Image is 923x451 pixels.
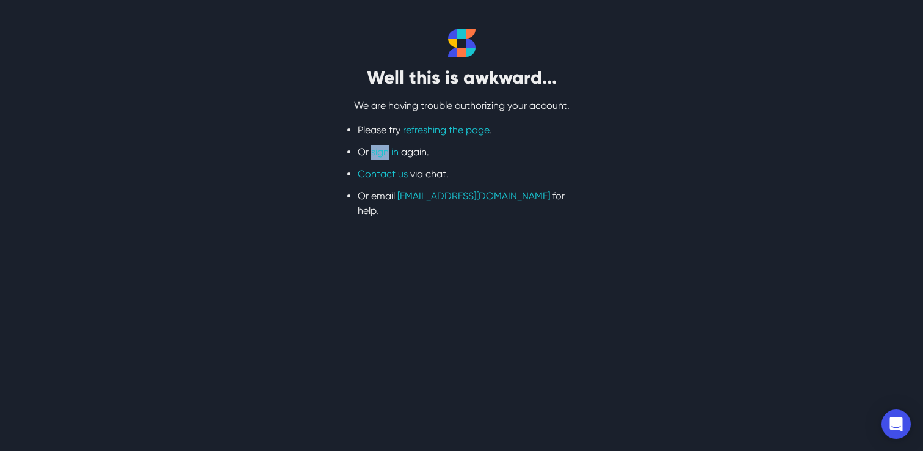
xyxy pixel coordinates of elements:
a: refreshing the page [403,124,489,136]
a: Contact us [358,168,408,180]
li: via chat. [358,167,565,182]
li: Or again. [358,145,565,159]
div: Open Intercom Messenger [881,409,911,439]
h2: Well this is awkward... [309,67,614,89]
a: sign in [371,146,399,158]
a: [EMAIL_ADDRESS][DOMAIN_NAME] [397,190,550,202]
li: Or email for help. [358,189,565,218]
li: Please try . [358,123,565,137]
p: We are having trouble authorizing your account. [309,98,614,113]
